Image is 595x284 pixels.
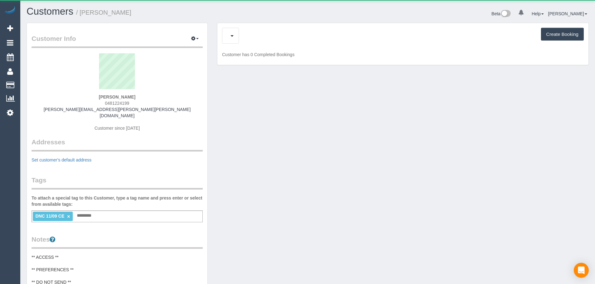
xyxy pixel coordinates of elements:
a: [PERSON_NAME][EMAIL_ADDRESS][PERSON_NAME][PERSON_NAME][DOMAIN_NAME] [44,107,191,118]
legend: Customer Info [32,34,203,48]
span: 0481224199 [105,101,129,106]
a: [PERSON_NAME] [548,11,587,16]
a: Help [532,11,544,16]
a: Beta [492,11,511,16]
a: Set customer's default address [32,157,92,162]
label: To attach a special tag to this Customer, type a tag name and press enter or select from availabl... [32,195,203,207]
button: Create Booking [541,28,584,41]
small: / [PERSON_NAME] [76,9,131,16]
legend: Tags [32,176,203,190]
span: DNC 11/09 CE [35,214,64,219]
img: New interface [500,10,511,18]
p: Customer has 0 Completed Bookings [222,51,584,58]
a: Customers [27,6,73,17]
strong: [PERSON_NAME] [99,94,135,99]
span: Customer since [DATE] [94,126,140,131]
div: Open Intercom Messenger [574,263,589,278]
legend: Notes [32,235,203,249]
a: × [67,214,70,219]
img: Automaid Logo [4,6,16,15]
